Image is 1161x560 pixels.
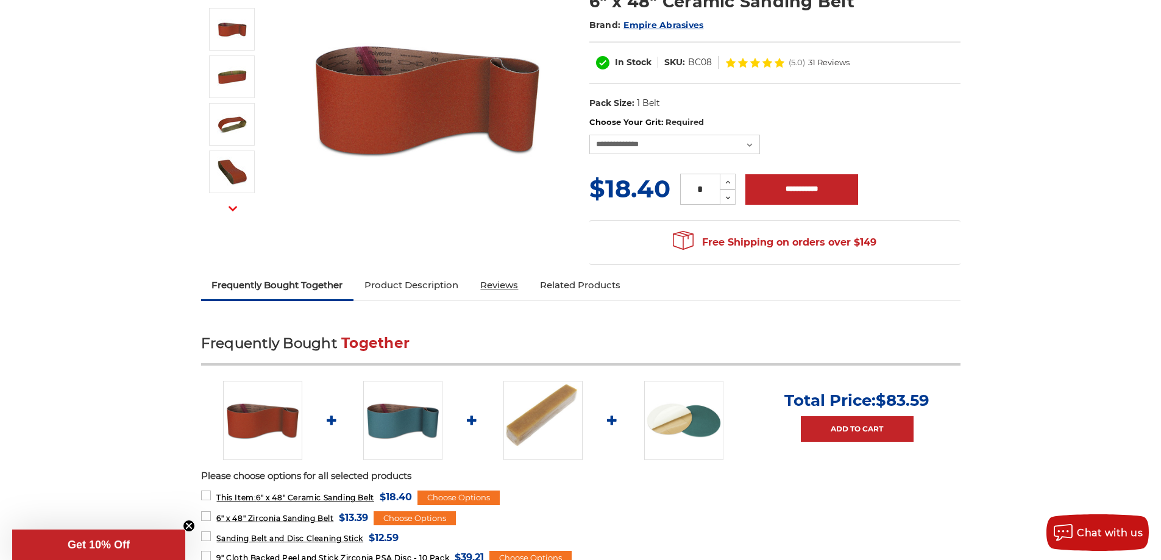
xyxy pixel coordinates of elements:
[1046,514,1149,551] button: Chat with us
[218,196,247,222] button: Next
[529,272,631,299] a: Related Products
[183,520,195,532] button: Close teaser
[339,509,368,526] span: $13.39
[369,530,399,546] span: $12.59
[801,416,914,442] a: Add to Cart
[374,511,456,526] div: Choose Options
[417,491,500,505] div: Choose Options
[341,335,410,352] span: Together
[223,381,302,460] img: 6" x 48" Ceramic Sanding Belt
[673,230,876,255] span: Free Shipping on orders over $149
[201,272,354,299] a: Frequently Bought Together
[68,539,130,551] span: Get 10% Off
[469,272,529,299] a: Reviews
[615,57,652,68] span: In Stock
[12,530,185,560] div: Get 10% OffClose teaser
[688,56,712,69] dd: BC08
[1077,527,1143,539] span: Chat with us
[789,58,805,66] span: (5.0)
[637,97,660,110] dd: 1 Belt
[217,157,247,187] img: 6" x 48" Sanding Belt - Cer
[216,493,374,502] span: 6" x 48" Ceramic Sanding Belt
[217,62,247,92] img: 6" x 48" Cer Sanding Belt
[664,56,685,69] dt: SKU:
[216,534,363,543] span: Sanding Belt and Disc Cleaning Stick
[666,117,704,127] small: Required
[201,335,337,352] span: Frequently Bought
[380,489,412,505] span: $18.40
[876,391,929,410] span: $83.59
[589,97,634,110] dt: Pack Size:
[201,469,960,483] p: Please choose options for all selected products
[217,14,247,44] img: 6" x 48" Ceramic Sanding Belt
[623,19,703,30] a: Empire Abrasives
[216,493,256,502] strong: This Item:
[589,19,621,30] span: Brand:
[217,109,247,140] img: 6" x 48" Sanding Belt - Ceramic
[808,58,850,66] span: 31 Reviews
[216,514,333,523] span: 6" x 48" Zirconia Sanding Belt
[589,174,670,204] span: $18.40
[353,272,469,299] a: Product Description
[589,116,960,129] label: Choose Your Grit:
[784,391,929,410] p: Total Price:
